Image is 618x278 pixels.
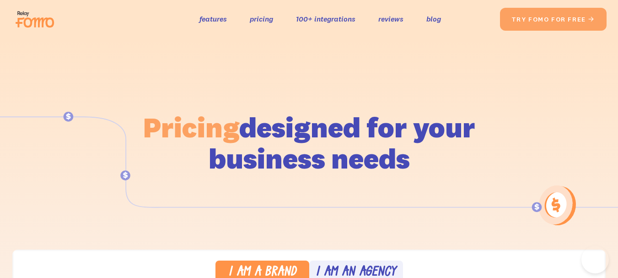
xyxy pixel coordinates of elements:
[500,8,607,31] a: try fomo for free
[143,109,239,145] span: Pricing
[296,12,355,26] a: 100+ integrations
[581,246,609,273] iframe: Toggle Customer Support
[250,12,273,26] a: pricing
[378,12,403,26] a: reviews
[143,112,476,174] h1: designed for your business needs
[426,12,441,26] a: blog
[199,12,227,26] a: features
[588,15,595,23] span: 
